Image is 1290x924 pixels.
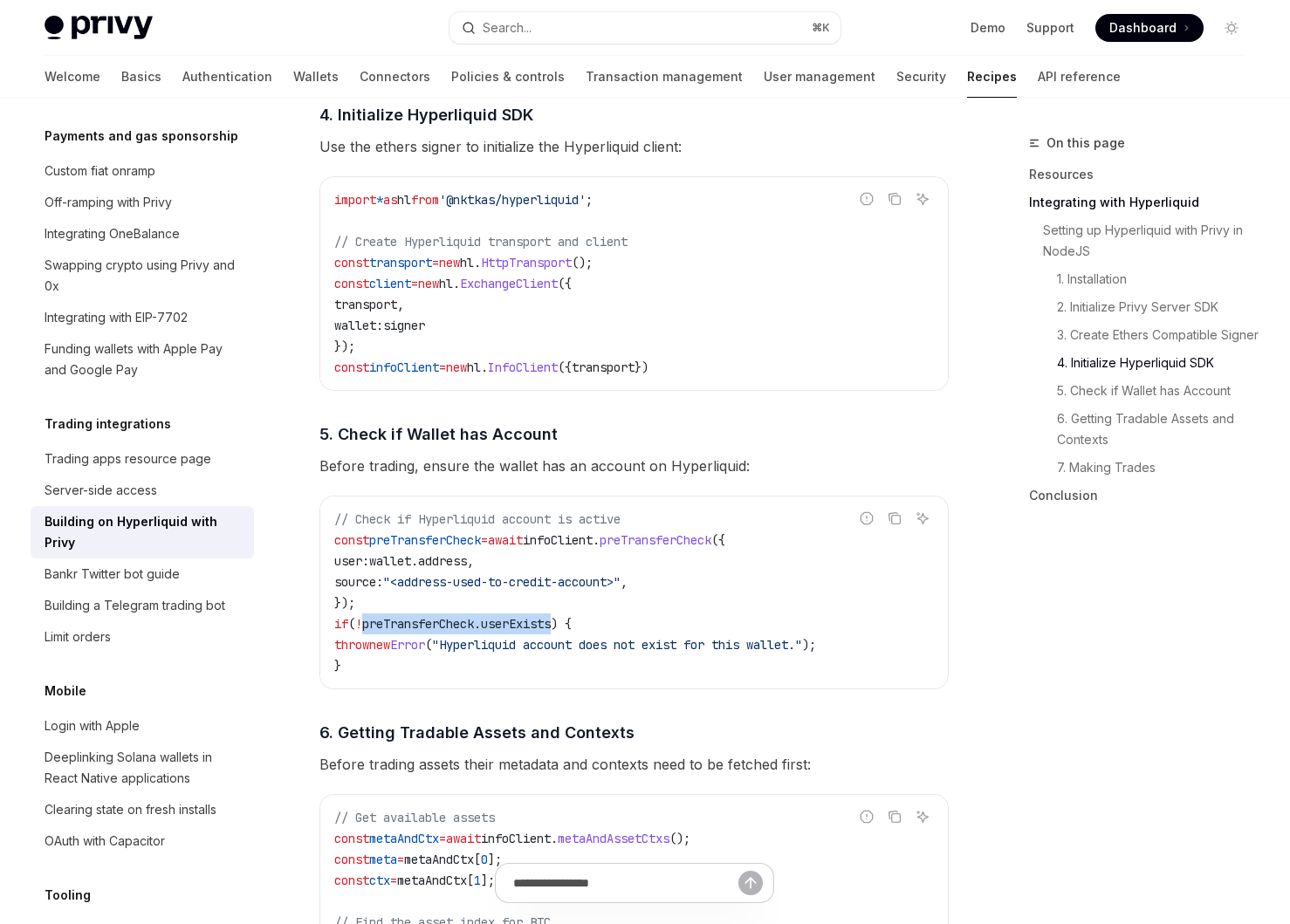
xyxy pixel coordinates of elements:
[1029,454,1259,482] a: 7. Making Trades
[369,359,439,375] span: infoClient
[31,621,254,653] a: Limit orders
[883,805,906,828] button: Copy the contents from the code block
[397,852,404,867] span: =
[449,12,841,44] button: Open search
[369,532,481,548] span: preTransferCheck
[45,255,244,297] div: Swapping crypto using Privy and 0x
[369,852,397,867] span: meta
[483,17,532,38] div: Search...
[558,831,669,846] span: metaAndAssetCtxs
[319,134,949,159] span: Use the ethers signer to initialize the Hyperliquid client:
[334,276,369,291] span: const
[31,475,254,506] a: Server-side access
[355,616,362,632] span: !
[319,721,635,744] span: 6. Getting Tradable Assets and Contexts
[439,255,460,270] span: new
[446,359,467,375] span: new
[481,616,551,632] span: userExists
[182,56,272,98] a: Authentication
[334,318,383,333] span: wallet:
[319,103,533,127] span: 4. Initialize Hyperliquid SDK
[621,574,628,590] span: ,
[31,443,254,475] a: Trading apps resource page
[334,192,376,208] span: import
[334,810,495,825] span: // Get available assets
[586,56,743,98] a: Transaction management
[551,831,558,846] span: .
[896,56,946,98] a: Security
[418,276,439,291] span: new
[446,831,481,846] span: await
[1046,133,1125,154] span: On this page
[31,218,254,250] a: Integrating OneBalance
[411,553,418,569] span: .
[439,831,446,846] span: =
[45,885,91,906] h5: Tooling
[31,187,254,218] a: Off-ramping with Privy
[383,574,621,590] span: "<address-used-to-credit-account>"
[711,532,725,548] span: ({
[1029,161,1259,188] a: Resources
[31,558,254,590] a: Bankr Twitter bot guide
[31,590,254,621] a: Building a Telegram trading bot
[1109,19,1177,37] span: Dashboard
[45,126,238,147] h5: Payments and gas sponsorship
[967,56,1017,98] a: Recipes
[45,480,157,501] div: Server-side access
[802,637,816,653] span: );
[738,871,763,895] button: Send message
[1029,349,1259,377] a: 4. Initialize Hyperliquid SDK
[45,715,140,736] div: Login with Apple
[439,359,446,375] span: =
[474,852,481,867] span: [
[812,21,830,35] span: ⌘ K
[460,255,474,270] span: hl
[911,188,934,210] button: Ask AI
[45,595,225,616] div: Building a Telegram trading bot
[45,339,244,380] div: Funding wallets with Apple Pay and Google Pay
[319,422,558,446] span: 5. Check if Wallet has Account
[1029,405,1259,454] a: 6. Getting Tradable Assets and Contexts
[334,637,369,653] span: throw
[45,223,180,244] div: Integrating OneBalance
[474,616,481,632] span: .
[31,794,254,825] a: Clearing state on fresh installs
[551,616,572,632] span: ) {
[362,616,474,632] span: preTransferCheck
[669,831,690,846] span: ();
[572,255,593,270] span: ();
[45,626,111,647] div: Limit orders
[481,532,488,548] span: =
[31,506,254,558] a: Building on Hyperliquid with Privy
[45,414,171,435] h5: Trading integrations
[467,553,474,569] span: ,
[397,297,404,312] span: ,
[764,56,875,98] a: User management
[334,831,369,846] span: const
[558,276,572,291] span: ({
[883,188,906,210] button: Copy the contents from the code block
[45,564,180,585] div: Bankr Twitter bot guide
[31,742,254,794] a: Deeplinking Solana wallets in React Native applications
[334,359,369,375] span: const
[635,359,648,375] span: })
[334,255,369,270] span: const
[45,16,153,40] img: light logo
[432,637,802,653] span: "Hyperliquid account does not exist for this wallet."
[513,864,738,902] input: Ask a question...
[369,553,411,569] span: wallet
[334,852,369,867] span: const
[439,276,453,291] span: hl
[31,825,254,857] a: OAuth with Capacitor
[488,532,523,548] span: await
[586,192,593,208] span: ;
[31,302,254,333] a: Integrating with EIP-7702
[855,805,878,828] button: Report incorrect code
[45,681,86,702] h5: Mobile
[411,276,418,291] span: =
[1029,482,1259,510] a: Conclusion
[360,56,430,98] a: Connectors
[31,155,254,187] a: Custom fiat onramp
[883,507,906,530] button: Copy the contents from the code block
[474,255,481,270] span: .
